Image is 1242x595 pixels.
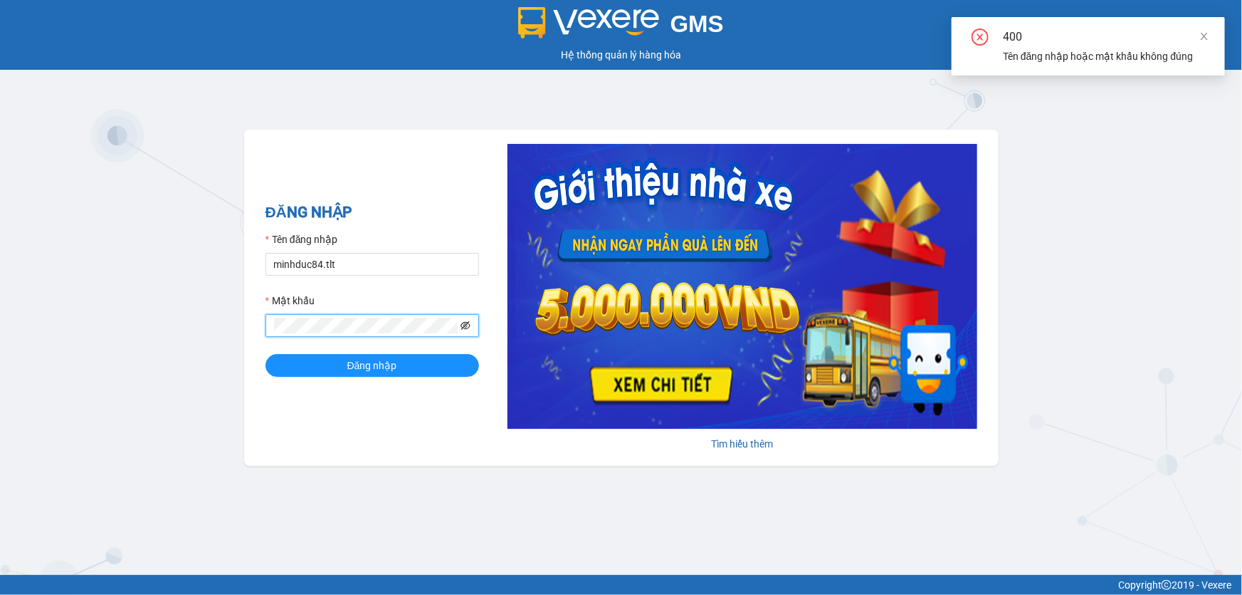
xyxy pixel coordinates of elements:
[670,11,724,37] span: GMS
[347,358,397,373] span: Đăng nhập
[507,144,977,429] img: banner-0
[1199,31,1209,41] span: close
[274,318,458,333] input: Mật khẩu
[518,21,724,33] a: GMS
[265,253,479,276] input: Tên đăng nhập
[11,577,1231,593] div: Copyright 2019 - Vexere
[1003,29,1208,46] div: 400
[461,321,470,331] span: eye-invisible
[265,293,315,309] label: Mật khẩu
[518,7,659,38] img: logo 2
[1003,48,1208,64] div: Tên đăng nhập hoặc mật khẩu không đúng
[507,436,977,452] div: Tìm hiểu thêm
[4,47,1238,63] div: Hệ thống quản lý hàng hóa
[265,232,338,247] label: Tên đăng nhập
[265,201,479,224] h2: ĐĂNG NHẬP
[972,29,989,48] span: close-circle
[1162,580,1172,590] span: copyright
[265,354,479,377] button: Đăng nhập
